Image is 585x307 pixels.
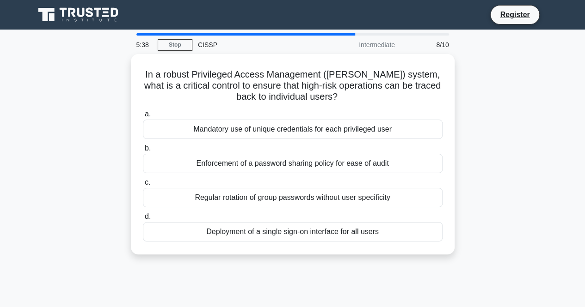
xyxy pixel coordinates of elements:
[158,39,192,51] a: Stop
[145,144,151,152] span: b.
[143,188,443,207] div: Regular rotation of group passwords without user specificity
[145,212,151,220] span: d.
[320,36,400,54] div: Intermediate
[192,36,320,54] div: CISSP
[142,69,443,103] h5: In a robust Privileged Access Management ([PERSON_NAME]) system, what is a critical control to en...
[494,9,535,20] a: Register
[145,178,150,186] span: c.
[145,110,151,118] span: a.
[143,154,443,173] div: Enforcement of a password sharing policy for ease of audit
[400,36,455,54] div: 8/10
[143,222,443,241] div: Deployment of a single sign-on interface for all users
[131,36,158,54] div: 5:38
[143,120,443,139] div: Mandatory use of unique credentials for each privileged user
